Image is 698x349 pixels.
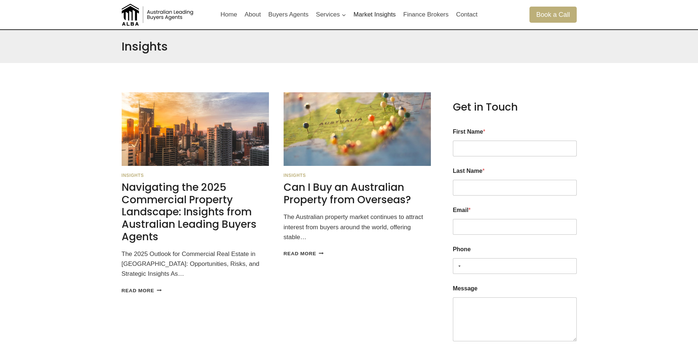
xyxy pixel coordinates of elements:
[453,207,577,214] label: Email
[241,6,265,23] a: About
[453,167,577,174] label: Last Name
[122,92,269,166] img: Stunning view of Melbourne's skyline at sunset, capturing modern skyscrapers and warm sky.
[284,251,324,256] a: Read More
[399,6,452,23] a: Finance Brokers
[265,6,312,23] a: Buyers Agents
[453,101,577,114] h2: Get in Touch
[316,10,346,19] span: Services
[284,180,411,207] a: Can I Buy an Australian Property from Overseas?
[122,180,256,244] a: Navigating the 2025 Commercial Property Landscape: Insights from Australian Leading Buyers Agents
[453,128,577,135] label: First Name
[284,92,431,166] img: Close-up of a map of Australia with colorful pins marking various cities and destinations.
[453,246,577,253] label: Phone
[284,173,306,178] a: Insights
[529,7,576,22] a: Book a Call
[122,173,144,178] a: Insights
[452,6,481,23] a: Contact
[453,258,577,274] input: Phone
[217,6,241,23] a: Home
[122,4,195,26] img: Australian Leading Buyers Agents
[350,6,400,23] a: Market Insights
[217,6,481,23] nav: Primary Navigation
[122,249,269,279] p: The 2025 Outlook for Commercial Real Estate in [GEOGRAPHIC_DATA]: Opportunities, Risks, and Strat...
[453,258,463,274] button: Selected country
[284,212,431,242] p: The Australian property market continues to attract interest from buyers around the world, offeri...
[453,285,577,292] label: Message
[122,288,162,293] a: Read More
[122,40,168,53] h1: Insights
